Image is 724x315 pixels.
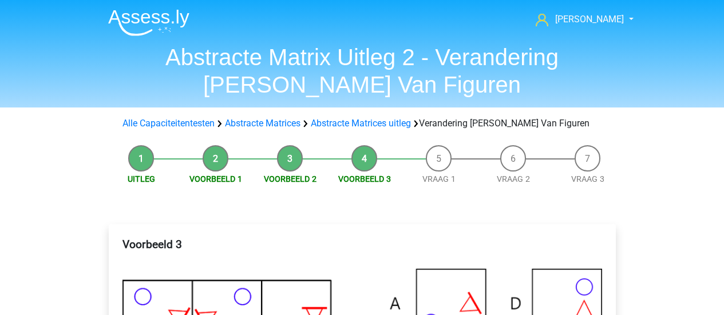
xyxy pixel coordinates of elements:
a: Uitleg [128,174,155,184]
b: Voorbeeld 3 [122,238,182,251]
img: Assessly [108,9,189,36]
div: Verandering [PERSON_NAME] Van Figuren [118,117,607,130]
a: [PERSON_NAME] [531,13,625,26]
a: Abstracte Matrices uitleg [311,118,411,129]
a: Vraag 2 [497,174,530,184]
a: Voorbeeld 2 [264,174,316,184]
a: Voorbeeld 1 [189,174,242,184]
a: Abstracte Matrices [225,118,300,129]
h1: Abstracte Matrix Uitleg 2 - Verandering [PERSON_NAME] Van Figuren [99,43,626,98]
a: Voorbeeld 3 [338,174,391,184]
a: Vraag 1 [422,174,456,184]
span: [PERSON_NAME] [555,14,624,25]
a: Vraag 3 [571,174,604,184]
a: Alle Capaciteitentesten [122,118,215,129]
